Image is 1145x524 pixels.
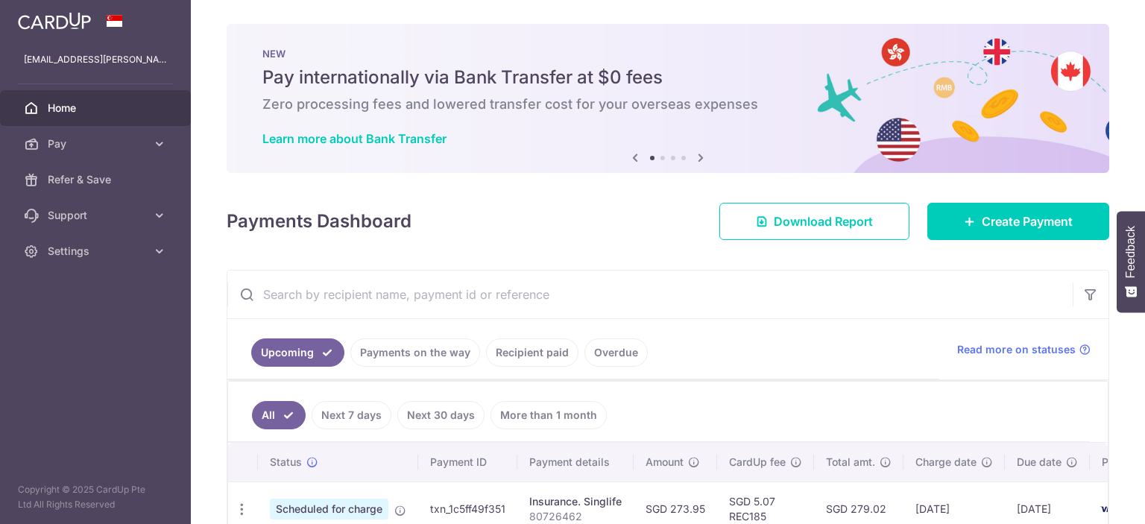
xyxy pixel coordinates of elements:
span: Read more on statuses [957,342,1076,357]
th: Payment details [517,443,634,482]
img: CardUp [18,12,91,30]
span: Charge date [915,455,977,470]
a: Recipient paid [486,338,578,367]
span: Feedback [1124,226,1138,278]
span: Total amt. [826,455,875,470]
p: NEW [262,48,1073,60]
span: Download Report [774,212,873,230]
span: Settings [48,244,146,259]
img: Bank transfer banner [227,24,1109,173]
a: Overdue [584,338,648,367]
span: Support [48,208,146,223]
div: Insurance. Singlife [529,494,622,509]
span: Amount [646,455,684,470]
a: Learn more about Bank Transfer [262,131,447,146]
h5: Pay internationally via Bank Transfer at $0 fees [262,66,1073,89]
a: Upcoming [251,338,344,367]
a: More than 1 month [491,401,607,429]
h4: Payments Dashboard [227,208,411,235]
a: Payments on the way [350,338,480,367]
button: Feedback - Show survey [1117,211,1145,312]
img: Bank Card [1094,500,1124,518]
span: Home [48,101,146,116]
span: Status [270,455,302,470]
a: All [252,401,306,429]
span: Scheduled for charge [270,499,388,520]
a: Next 30 days [397,401,485,429]
p: 80726462 [529,509,622,524]
span: Due date [1017,455,1062,470]
span: Refer & Save [48,172,146,187]
th: Payment ID [418,443,517,482]
a: Download Report [719,203,909,240]
span: Pay [48,136,146,151]
p: [EMAIL_ADDRESS][PERSON_NAME][DOMAIN_NAME] [24,52,167,67]
a: Read more on statuses [957,342,1091,357]
a: Next 7 days [312,401,391,429]
span: Create Payment [982,212,1073,230]
input: Search by recipient name, payment id or reference [227,271,1073,318]
h6: Zero processing fees and lowered transfer cost for your overseas expenses [262,95,1073,113]
span: CardUp fee [729,455,786,470]
a: Create Payment [927,203,1109,240]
